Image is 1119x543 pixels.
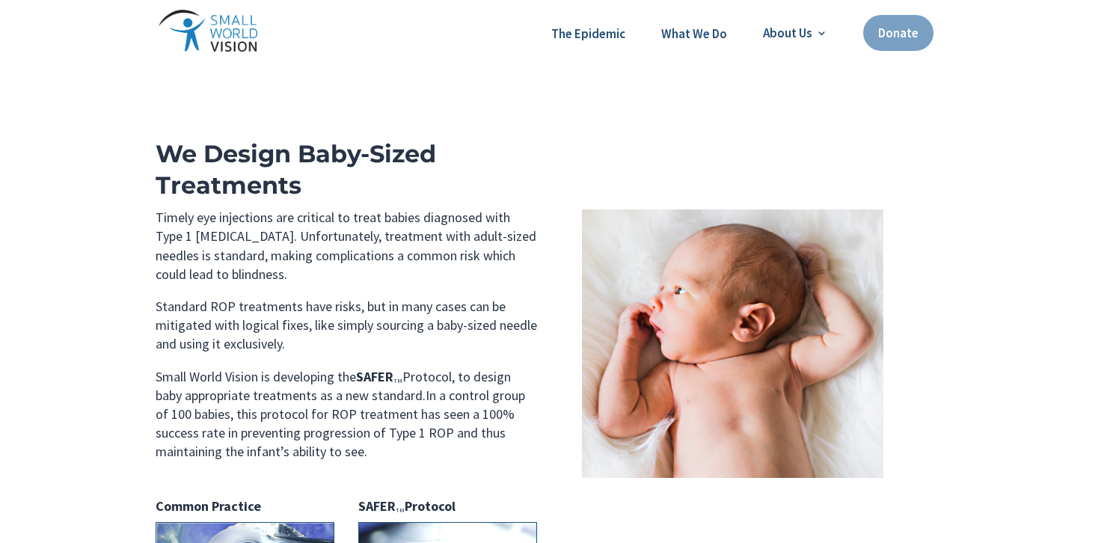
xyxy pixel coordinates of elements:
sub: TM [396,506,405,514]
a: What We Do [661,25,727,44]
p: Small World Vision is developing the Protocol, to design baby appropriate treatments as a new sta... [156,367,537,461]
img: Small World Vision [159,10,257,52]
sub: TM [393,377,402,384]
strong: SAFER [358,497,396,515]
a: Donate [863,15,933,51]
span: In a control group of 100 babies, this protocol for ROP treatment has seen a 100% success rate in... [156,387,525,461]
a: About Us [763,26,827,40]
strong: SAFER [356,368,393,385]
strong: Common Practice [156,497,261,515]
p: Standard ROP treatments have risks, but in many cases can be mitigated with logical fixes, like s... [156,297,537,367]
h1: We Design Baby-Sized Treatments [156,138,537,208]
span: Timely eye injections are critical to treat babies diagnosed with Type 1 [MEDICAL_DATA]. Unfortun... [156,209,536,283]
strong: Protocol [405,497,456,515]
a: The Epidemic [551,25,625,44]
